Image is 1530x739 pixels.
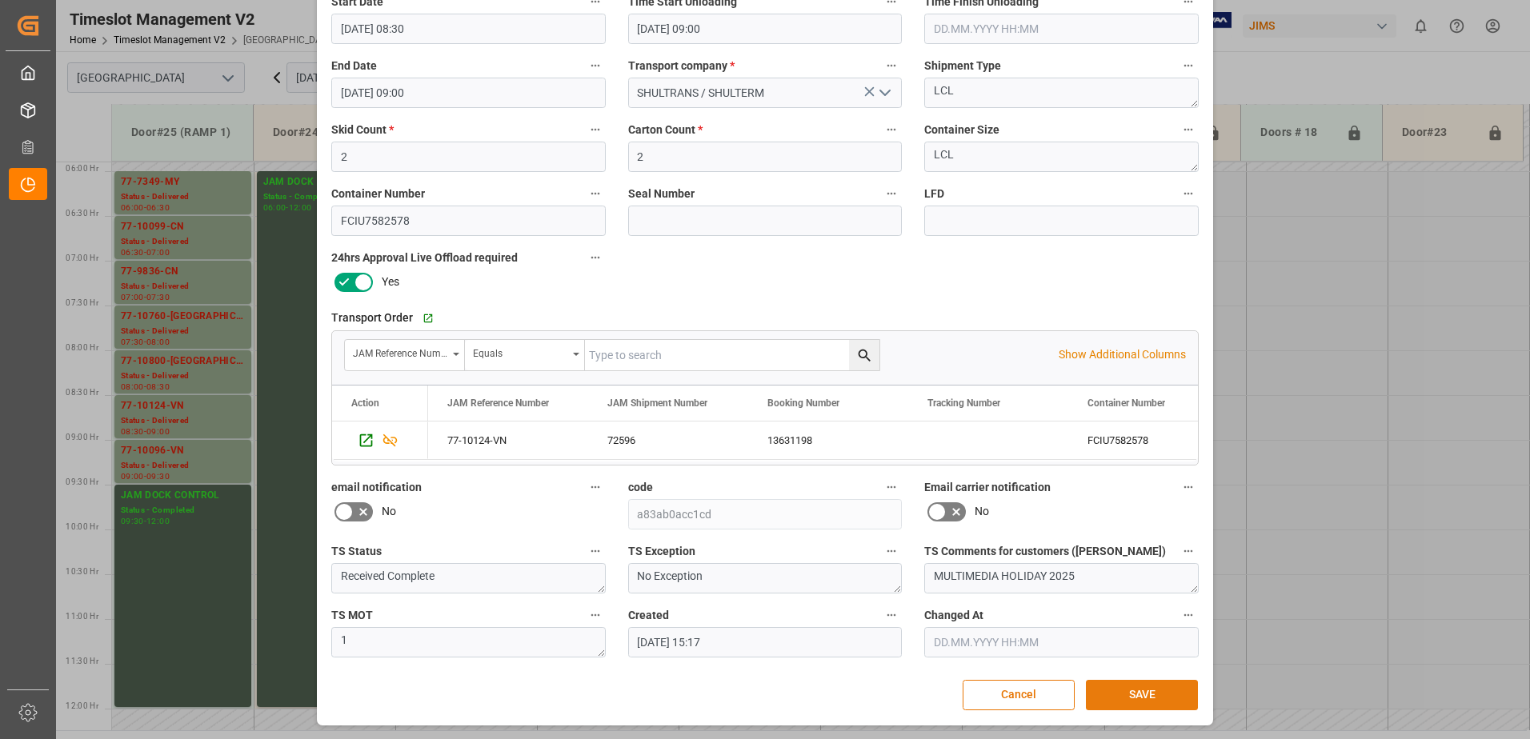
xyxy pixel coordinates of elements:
span: TS Comments for customers ([PERSON_NAME]) [924,543,1166,560]
button: LFD [1178,183,1199,204]
button: Changed At [1178,605,1199,625]
button: Container Number [585,183,606,204]
input: DD.MM.YYYY HH:MM [331,78,606,108]
span: Yes [382,274,399,290]
span: Container Number [331,186,425,202]
span: Container Number [1087,397,1165,409]
span: No [975,503,989,520]
span: Transport company [628,58,735,74]
textarea: LCL [924,78,1199,108]
button: TS Exception [881,541,902,561]
div: 72596 [588,421,748,459]
input: DD.MM.YYYY HH:MM [331,14,606,44]
button: Shipment Type [1178,55,1199,76]
textarea: Received Complete [331,563,606,593]
span: Changed At [924,607,983,624]
div: 77-10124-VN [428,421,588,459]
button: Seal Number [881,183,902,204]
textarea: MULTIMEDIA HOLIDAY 2025 [924,563,1199,593]
button: Email carrier notification [1178,477,1199,497]
input: DD.MM.YYYY HH:MM [628,14,903,44]
span: Container Size [924,122,999,138]
span: No [382,503,396,520]
span: Seal Number [628,186,695,202]
p: Show Additional Columns [1059,346,1186,363]
button: Carton Count * [881,119,902,140]
span: Carton Count [628,122,703,138]
span: code [628,479,653,496]
span: LFD [924,186,944,202]
div: JAM Reference Number [353,342,447,361]
span: Email carrier notification [924,479,1051,496]
textarea: No Exception [628,563,903,593]
span: Skid Count [331,122,394,138]
button: SAVE [1086,680,1198,710]
span: TS MOT [331,607,373,624]
button: open menu [345,340,465,370]
button: search button [849,340,879,370]
span: TS Status [331,543,382,560]
button: TS Comments for customers ([PERSON_NAME]) [1178,541,1199,561]
span: 24hrs Approval Live Offload required [331,250,518,266]
button: Created [881,605,902,625]
span: Shipment Type [924,58,1001,74]
input: DD.MM.YYYY HH:MM [628,627,903,657]
button: code [881,477,902,497]
input: DD.MM.YYYY HH:MM [924,627,1199,657]
button: Container Size [1178,119,1199,140]
div: Action [351,397,379,409]
button: open menu [872,81,896,106]
textarea: 1 [331,627,606,657]
button: End Date [585,55,606,76]
div: FCIU7582578 [1068,421,1228,459]
button: 24hrs Approval Live Offload required [585,247,606,268]
div: Press SPACE to select this row. [332,421,428,460]
span: Created [628,607,669,624]
span: Transport Order [331,310,413,326]
span: Tracking Number [927,397,1000,409]
input: Type to search [585,340,879,370]
button: email notification [585,477,606,497]
span: JAM Shipment Number [607,397,707,409]
div: Equals [473,342,567,361]
textarea: LCL [924,142,1199,172]
button: Cancel [963,680,1075,710]
button: TS Status [585,541,606,561]
button: Transport company * [881,55,902,76]
button: TS MOT [585,605,606,625]
span: TS Exception [628,543,695,560]
button: open menu [465,340,585,370]
input: DD.MM.YYYY HH:MM [924,14,1199,44]
span: JAM Reference Number [447,397,549,409]
div: 13631198 [748,421,908,459]
span: email notification [331,479,422,496]
span: End Date [331,58,377,74]
span: Booking Number [767,397,839,409]
button: Skid Count * [585,119,606,140]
